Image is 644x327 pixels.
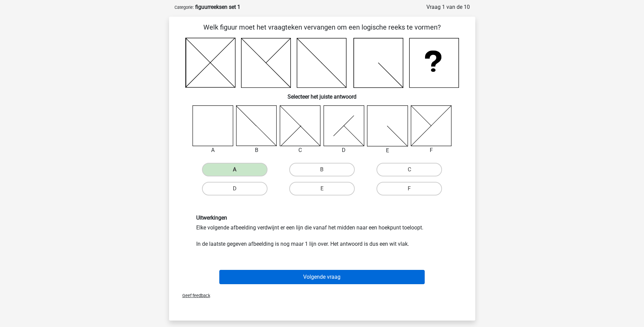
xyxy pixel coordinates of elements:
[406,146,457,154] div: F
[195,4,240,10] strong: figuurreeksen set 1
[180,22,464,32] p: Welk figuur moet het vraagteken vervangen om een logische reeks te vormen?
[289,163,355,176] label: B
[362,147,413,155] div: E
[318,146,370,154] div: D
[196,214,448,221] h6: Uitwerkingen
[231,146,282,154] div: B
[376,182,442,195] label: F
[275,146,326,154] div: C
[219,270,425,284] button: Volgende vraag
[177,293,210,298] span: Geef feedback
[202,163,268,176] label: A
[187,146,239,154] div: A
[202,182,268,195] label: D
[174,5,194,10] small: Categorie:
[289,182,355,195] label: E
[191,214,453,248] div: Elke volgende afbeelding verdwijnt er een lijn die vanaf het midden naar een hoekpunt toeloopt. I...
[376,163,442,176] label: C
[180,88,464,100] h6: Selecteer het juiste antwoord
[426,3,470,11] div: Vraag 1 van de 10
